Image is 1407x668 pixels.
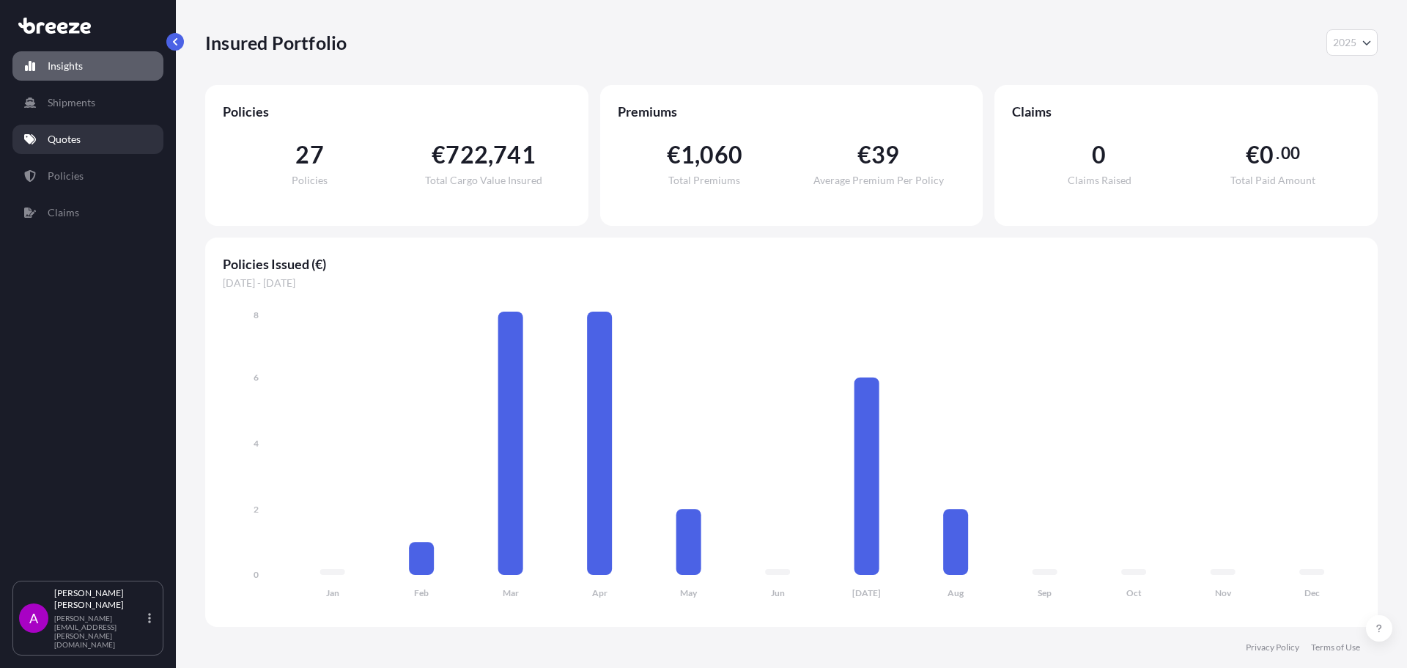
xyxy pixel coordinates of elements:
span: 722 [446,143,488,166]
tspan: 0 [254,569,259,580]
p: Insights [48,59,83,73]
span: 1 [681,143,695,166]
tspan: Oct [1126,587,1142,598]
a: Insights [12,51,163,81]
tspan: Sep [1038,587,1052,598]
p: Claims [48,205,79,220]
span: [DATE] - [DATE] [223,276,1360,290]
span: . [1276,147,1279,159]
button: Year Selector [1326,29,1378,56]
tspan: May [680,587,698,598]
span: Claims [1012,103,1360,120]
p: [PERSON_NAME] [PERSON_NAME] [54,587,145,611]
span: 00 [1281,147,1300,159]
a: Quotes [12,125,163,154]
p: Insured Portfolio [205,31,347,54]
tspan: Mar [503,587,519,598]
span: 0 [1260,143,1274,166]
a: Claims [12,198,163,227]
tspan: Nov [1215,587,1232,598]
tspan: [DATE] [852,587,881,598]
tspan: 6 [254,372,259,383]
span: Policies [223,103,571,120]
a: Privacy Policy [1246,642,1299,653]
span: Policies [292,175,328,186]
a: Shipments [12,88,163,117]
span: Claims Raised [1068,175,1131,186]
span: , [695,143,700,166]
span: Total Paid Amount [1230,175,1315,186]
p: [PERSON_NAME][EMAIL_ADDRESS][PERSON_NAME][DOMAIN_NAME] [54,614,145,649]
tspan: Feb [414,587,429,598]
tspan: Dec [1304,587,1320,598]
p: Quotes [48,132,81,147]
span: 27 [295,143,323,166]
span: Total Premiums [668,175,740,186]
span: Average Premium Per Policy [813,175,944,186]
span: € [432,143,446,166]
a: Policies [12,161,163,191]
p: Shipments [48,95,95,110]
tspan: Jun [771,587,785,598]
span: € [667,143,681,166]
span: Policies Issued (€) [223,255,1360,273]
span: 060 [700,143,742,166]
tspan: Aug [948,587,964,598]
span: 741 [493,143,536,166]
tspan: 4 [254,438,259,449]
span: 0 [1092,143,1106,166]
a: Terms of Use [1311,642,1360,653]
span: Premiums [618,103,966,120]
span: , [488,143,493,166]
tspan: 8 [254,309,259,320]
span: A [29,611,38,625]
span: 39 [871,143,899,166]
p: Policies [48,169,84,183]
span: 2025 [1333,35,1356,50]
tspan: Apr [592,587,608,598]
span: € [857,143,871,166]
tspan: Jan [326,587,339,598]
tspan: 2 [254,504,259,515]
span: € [1246,143,1260,166]
span: Total Cargo Value Insured [425,175,542,186]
